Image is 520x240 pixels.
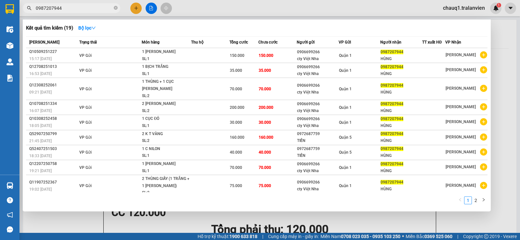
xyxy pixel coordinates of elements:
[339,87,352,91] span: Quận 1
[142,175,191,189] div: 2 THÙNG GIẤY (1 TRẮNG + 1 [PERSON_NAME])
[79,87,92,91] span: VP Gửi
[456,196,464,204] button: left
[142,40,160,44] span: Món hàng
[29,160,77,167] div: Q12207250758
[142,70,191,78] div: SL: 1
[297,168,338,174] div: cty Việt Nha
[422,40,442,44] span: TT xuất HĐ
[339,183,352,188] span: Quận 1
[446,53,476,57] span: [PERSON_NAME]
[381,50,403,54] span: 0987207944
[230,150,242,155] span: 40.000
[29,48,77,55] div: Q10509251227
[259,68,271,73] span: 35.000
[446,165,476,169] span: [PERSON_NAME]
[259,183,271,188] span: 75.000
[480,66,487,73] span: plus-circle
[259,120,271,125] span: 30.000
[297,122,338,129] div: cty Việt Nha
[259,53,273,58] span: 150.000
[258,40,278,44] span: Chưa cước
[339,53,352,58] span: Quận 1
[29,90,52,95] span: 09:21 [DATE]
[142,131,191,138] div: 2 K T VÀNG
[381,83,403,88] span: 0987207944
[142,145,191,153] div: 1 C NILON
[297,70,338,77] div: cty Việt Nha
[482,198,486,202] span: right
[29,139,52,143] span: 21:45 [DATE]
[381,168,422,174] div: HÙNG
[73,23,101,33] button: Bộ lọcdown
[297,152,338,159] div: TIẾN
[142,107,191,115] div: SL: 2
[29,71,52,76] span: 16:53 [DATE]
[142,56,191,63] div: SL: 1
[472,197,479,204] a: 2
[464,196,472,204] li: 1
[381,180,403,184] span: 0987207944
[27,6,32,10] span: search
[142,115,191,122] div: 1 CỤC ĐỎ
[6,182,13,189] img: warehouse-icon
[142,78,191,92] div: 1 THÙNG + 1 CỤC [PERSON_NAME]
[259,165,271,170] span: 70.000
[229,40,248,44] span: Tổng cước
[381,56,422,62] div: HÙNG
[230,120,242,125] span: 30.000
[297,131,338,137] div: 0972687759
[142,160,191,168] div: 1 [PERSON_NAME]
[79,120,92,125] span: VP Gửi
[297,137,338,144] div: TIẾN
[142,137,191,145] div: SL: 2
[142,100,191,107] div: 2 [PERSON_NAME]
[79,68,92,73] span: VP Gửi
[6,26,13,33] img: warehouse-icon
[6,4,14,14] img: logo-vxr
[446,183,476,188] span: [PERSON_NAME]
[79,165,92,170] span: VP Gửi
[446,105,476,109] span: [PERSON_NAME]
[381,122,422,129] div: HÙNG
[6,75,13,82] img: solution-icon
[259,150,271,155] span: 40.000
[29,100,77,107] div: Q10708251334
[297,40,315,44] span: Người gửi
[142,152,191,159] div: SL: 1
[381,162,403,166] span: 0987207944
[7,226,13,233] span: message
[230,87,242,91] span: 70.000
[297,101,338,107] div: 0906699266
[339,105,352,110] span: Quận 1
[142,168,191,175] div: SL: 1
[297,179,338,186] div: 0906699266
[297,56,338,62] div: cty Việt Nha
[381,137,422,144] div: HÙNG
[480,51,487,58] span: plus-circle
[446,150,476,154] span: [PERSON_NAME]
[339,165,352,170] span: Quận 1
[78,25,96,31] strong: Bộ lọc
[29,40,59,44] span: [PERSON_NAME]
[142,48,191,56] div: 1 [PERSON_NAME]
[230,165,242,170] span: 70.000
[230,183,242,188] span: 75.000
[297,64,338,70] div: 0906699266
[339,40,351,44] span: VP Gửi
[381,117,403,121] span: 0987207944
[446,135,476,139] span: [PERSON_NAME]
[297,82,338,89] div: 0906699266
[480,196,487,204] button: right
[480,133,487,141] span: plus-circle
[380,40,401,44] span: Người nhận
[339,135,352,140] span: Quận 5
[29,145,77,152] div: Q52407251503
[79,53,92,58] span: VP Gửi
[79,40,97,44] span: Trạng thái
[381,70,422,77] div: HÙNG
[114,6,118,10] span: close-circle
[29,131,77,137] div: Q52907250799
[79,183,92,188] span: VP Gửi
[6,58,13,65] img: warehouse-icon
[480,118,487,125] span: plus-circle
